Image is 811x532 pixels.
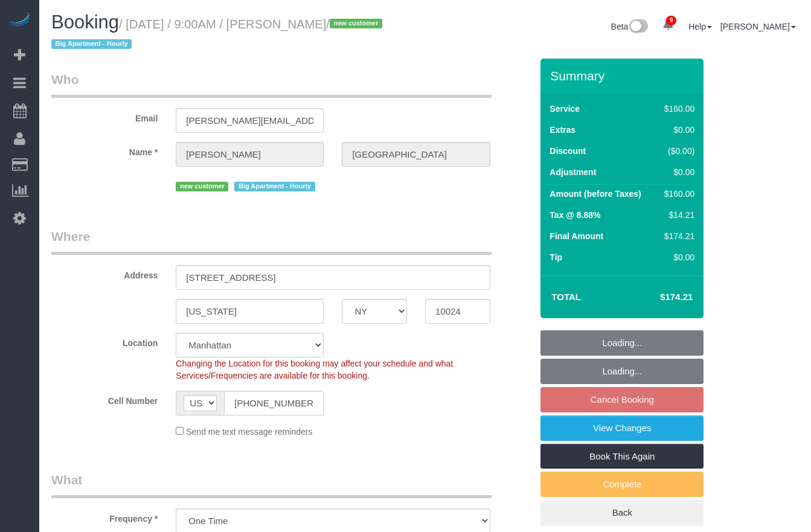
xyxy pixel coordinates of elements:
[659,145,694,157] div: ($0.00)
[51,471,492,498] legend: What
[551,292,581,302] strong: Total
[666,16,676,25] span: 9
[7,12,31,29] img: Automaid Logo
[51,228,492,255] legend: Where
[42,391,167,407] label: Cell Number
[659,188,694,200] div: $160.00
[51,71,492,98] legend: Who
[659,166,694,178] div: $0.00
[51,11,119,33] span: Booking
[224,391,324,415] input: Cell Number
[624,292,693,303] h4: $174.21
[659,209,694,221] div: $14.21
[540,444,704,469] a: Book This Again
[550,69,697,83] h3: Summary
[550,230,603,242] label: Final Amount
[176,299,324,324] input: City
[550,251,562,263] label: Tip
[234,182,315,191] span: Big Apartment - Hourly
[51,39,132,49] span: Big Apartment - Hourly
[550,209,600,221] label: Tax @ 8.88%
[688,22,712,31] a: Help
[51,18,386,51] small: / [DATE] / 9:00AM / [PERSON_NAME]
[330,19,382,28] span: new customer
[42,142,167,158] label: Name *
[659,103,694,115] div: $160.00
[550,145,586,157] label: Discount
[540,500,704,525] a: Back
[656,12,680,39] a: 9
[42,508,167,525] label: Frequency *
[42,108,167,124] label: Email
[628,19,648,35] img: New interface
[550,103,580,115] label: Service
[425,299,490,324] input: Zip Code
[659,251,694,263] div: $0.00
[611,22,649,31] a: Beta
[540,415,704,441] a: View Changes
[42,265,167,281] label: Address
[550,188,641,200] label: Amount (before Taxes)
[176,108,324,133] input: Email
[176,142,324,167] input: First Name
[342,142,490,167] input: Last Name
[186,427,312,437] span: Send me text message reminders
[176,359,453,380] span: Changing the Location for this booking may affect your schedule and what Services/Frequencies are...
[176,182,228,191] span: new customer
[659,230,694,242] div: $174.21
[659,124,694,136] div: $0.00
[550,124,575,136] label: Extras
[42,333,167,349] label: Location
[720,22,796,31] a: [PERSON_NAME]
[550,166,596,178] label: Adjustment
